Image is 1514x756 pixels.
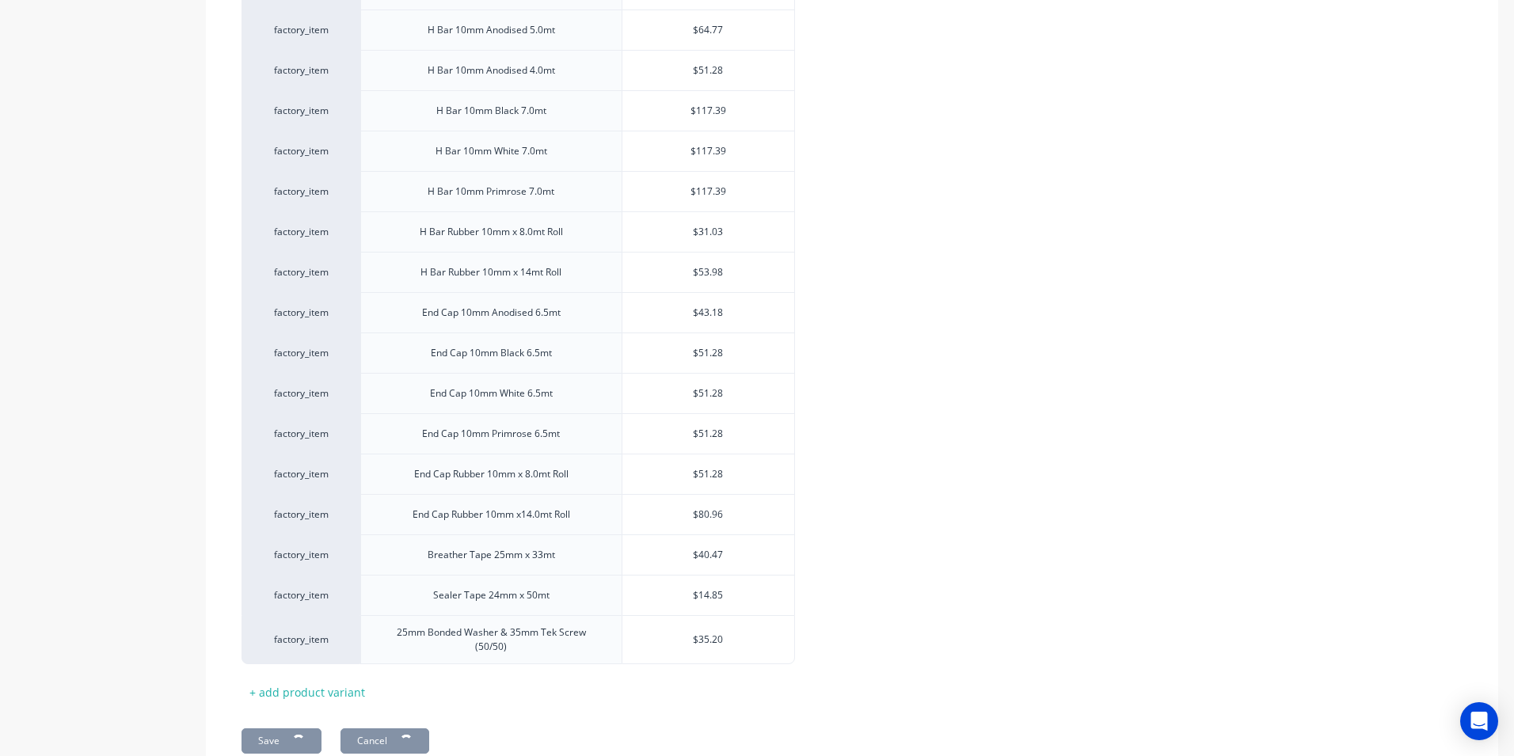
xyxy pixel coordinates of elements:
[257,225,344,239] div: factory_item
[622,91,794,131] div: $117.39
[242,9,795,50] div: factory_itemH Bar 10mm Anodised 5.0mt$64.77
[257,467,344,481] div: factory_item
[257,548,344,562] div: factory_item
[242,292,795,332] div: factory_itemEnd Cap 10mm Anodised 6.5mt$43.18
[242,252,795,292] div: factory_itemH Bar Rubber 10mm x 14mt Roll$53.98
[257,63,344,78] div: factory_item
[257,633,344,647] div: factory_item
[257,507,344,522] div: factory_item
[418,343,565,363] div: End Cap 10mm Black 6.5mt
[417,383,565,404] div: End Cap 10mm White 6.5mt
[424,101,559,121] div: H Bar 10mm Black 7.0mt
[367,622,615,657] div: 25mm Bonded Washer & 35mm Tek Screw (50/50)
[242,494,795,534] div: factory_itemEnd Cap Rubber 10mm x14.0mt Roll$80.96
[622,576,794,615] div: $14.85
[622,495,794,534] div: $80.96
[622,131,794,171] div: $117.39
[242,680,373,705] div: + add product variant
[622,51,794,90] div: $51.28
[242,50,795,90] div: factory_itemH Bar 10mm Anodised 4.0mt$51.28
[242,413,795,454] div: factory_itemEnd Cap 10mm Primrose 6.5mt$51.28
[423,141,560,161] div: H Bar 10mm White 7.0mt
[409,424,573,444] div: End Cap 10mm Primrose 6.5mt
[622,374,794,413] div: $51.28
[622,333,794,373] div: $51.28
[415,20,568,40] div: H Bar 10mm Anodised 5.0mt
[242,575,795,615] div: factory_itemSealer Tape 24mm x 50mt$14.85
[622,535,794,575] div: $40.47
[257,427,344,441] div: factory_item
[257,386,344,401] div: factory_item
[257,346,344,360] div: factory_item
[622,414,794,454] div: $51.28
[409,302,573,323] div: End Cap 10mm Anodised 6.5mt
[242,211,795,252] div: factory_itemH Bar Rubber 10mm x 8.0mt Roll$31.03
[622,172,794,211] div: $117.39
[415,545,568,565] div: Breather Tape 25mm x 33mt
[401,464,581,484] div: End Cap Rubber 10mm x 8.0mt Roll
[242,90,795,131] div: factory_itemH Bar 10mm Black 7.0mt$117.39
[622,10,794,50] div: $64.77
[257,104,344,118] div: factory_item
[407,222,576,242] div: H Bar Rubber 10mm x 8.0mt Roll
[622,253,794,292] div: $53.98
[415,60,568,81] div: H Bar 10mm Anodised 4.0mt
[257,306,344,320] div: factory_item
[257,588,344,602] div: factory_item
[340,728,429,754] button: Cancel
[242,534,795,575] div: factory_itemBreather Tape 25mm x 33mt$40.47
[420,585,562,606] div: Sealer Tape 24mm x 50mt
[622,620,794,659] div: $35.20
[242,131,795,171] div: factory_itemH Bar 10mm White 7.0mt$117.39
[242,373,795,413] div: factory_itemEnd Cap 10mm White 6.5mt$51.28
[257,265,344,279] div: factory_item
[242,171,795,211] div: factory_itemH Bar 10mm Primrose 7.0mt$117.39
[242,332,795,373] div: factory_itemEnd Cap 10mm Black 6.5mt$51.28
[622,293,794,332] div: $43.18
[257,184,344,199] div: factory_item
[242,454,795,494] div: factory_itemEnd Cap Rubber 10mm x 8.0mt Roll$51.28
[257,23,344,37] div: factory_item
[257,144,344,158] div: factory_item
[622,454,794,494] div: $51.28
[415,181,567,202] div: H Bar 10mm Primrose 7.0mt
[242,615,795,664] div: factory_item25mm Bonded Washer & 35mm Tek Screw (50/50)$35.20
[242,728,321,754] button: Save
[408,262,574,283] div: H Bar Rubber 10mm x 14mt Roll
[622,212,794,252] div: $31.03
[1460,702,1498,740] div: Open Intercom Messenger
[400,504,583,525] div: End Cap Rubber 10mm x14.0mt Roll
